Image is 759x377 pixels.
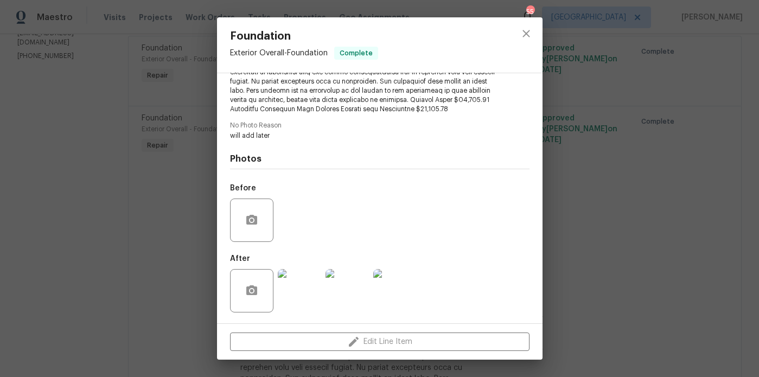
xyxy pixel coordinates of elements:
[230,154,530,164] h4: Photos
[513,21,539,47] button: close
[230,131,500,140] span: will add later
[230,49,328,57] span: Exterior Overall - Foundation
[230,255,250,263] h5: After
[230,122,530,129] span: No Photo Reason
[335,48,377,59] span: Complete
[230,184,256,192] h5: Before
[230,30,378,42] span: Foundation
[526,7,534,17] div: 55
